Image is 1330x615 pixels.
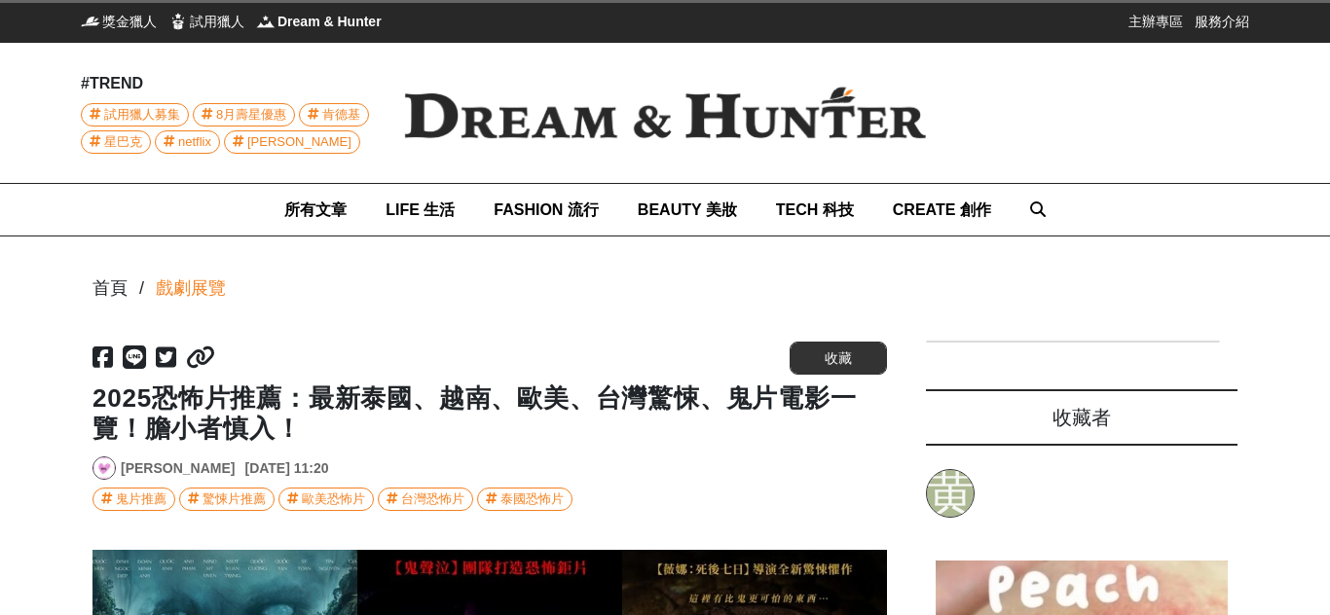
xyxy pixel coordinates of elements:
span: 星巴克 [104,131,142,153]
a: [PERSON_NAME] [224,130,360,154]
a: 獎金獵人獎金獵人 [81,12,157,31]
a: 試用獵人試用獵人 [168,12,244,31]
span: TECH 科技 [776,201,854,218]
div: #TREND [81,72,373,95]
a: 歐美恐怖片 [278,488,374,511]
a: 戲劇展覽 [156,275,226,302]
a: Avatar [92,456,116,480]
a: 8月壽星優惠 [193,103,295,127]
a: 所有文章 [284,184,347,235]
span: 8月壽星優惠 [216,104,286,126]
img: Avatar [93,457,115,479]
div: 驚悚片推薦 [203,488,266,510]
span: 試用獵人 [190,12,244,31]
span: LIFE 生活 [386,201,455,218]
a: 主辦專區 [1128,12,1183,31]
img: 獎金獵人 [81,12,100,31]
button: 收藏 [790,342,887,375]
a: Dream & HunterDream & Hunter [256,12,382,31]
a: 台灣恐怖片 [378,488,473,511]
h1: 2025恐怖片推薦：最新泰國、越南、歐美、台灣驚悚、鬼片電影一覽！膽小者慎入！ [92,383,887,444]
span: [PERSON_NAME] [247,131,351,153]
span: 獎金獵人 [102,12,157,31]
a: 黄 [926,469,975,518]
a: [PERSON_NAME] [121,458,235,479]
a: 驚悚片推薦 [179,488,275,511]
img: Dream & Hunter [256,12,276,31]
a: 試用獵人募集 [81,103,189,127]
div: 首頁 [92,275,128,302]
div: 歐美恐怖片 [302,488,365,510]
div: [DATE] 11:20 [244,458,328,479]
span: 肯德基 [322,104,360,126]
img: 試用獵人 [168,12,188,31]
div: 台灣恐怖片 [401,488,464,510]
span: BEAUTY 美妝 [638,201,737,218]
a: 泰國恐怖片 [477,488,573,511]
a: CREATE 創作 [893,184,991,235]
span: 收藏者 [1053,407,1111,428]
span: FASHION 流行 [494,201,599,218]
a: 星巴克 [81,130,151,154]
a: BEAUTY 美妝 [638,184,737,235]
span: 所有文章 [284,201,347,218]
img: Dream & Hunter [373,55,957,170]
span: netflix [178,131,211,153]
div: / [139,275,144,302]
a: 肯德基 [299,103,369,127]
a: FASHION 流行 [494,184,599,235]
span: Dream & Hunter [277,12,382,31]
a: TECH 科技 [776,184,854,235]
div: 泰國恐怖片 [500,488,564,510]
a: netflix [155,130,220,154]
a: LIFE 生活 [386,184,455,235]
div: 鬼片推薦 [116,488,166,510]
span: CREATE 創作 [893,201,991,218]
a: 鬼片推薦 [92,488,175,511]
a: 服務介紹 [1195,12,1249,31]
span: 試用獵人募集 [104,104,180,126]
